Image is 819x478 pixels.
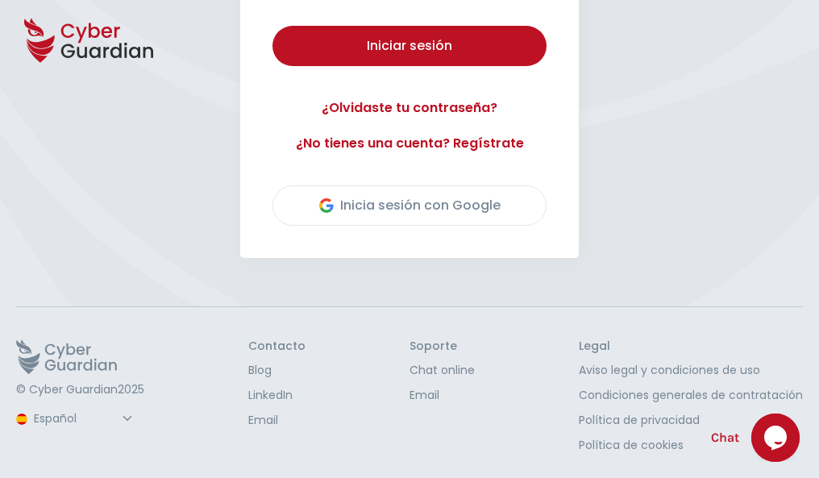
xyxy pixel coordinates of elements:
a: Aviso legal y condiciones de uso [579,362,803,379]
a: Condiciones generales de contratación [579,387,803,404]
span: Chat [711,428,739,447]
a: Chat online [409,362,475,379]
a: ¿No tienes una cuenta? Regístrate [272,134,547,153]
p: © Cyber Guardian 2025 [16,383,144,397]
img: region-logo [16,414,27,425]
h3: Contacto [248,339,306,354]
a: Email [248,412,306,429]
a: Blog [248,362,306,379]
h3: Legal [579,339,803,354]
iframe: chat widget [751,414,803,462]
a: ¿Olvidaste tu contraseña? [272,98,547,118]
button: Inicia sesión con Google [272,185,547,226]
div: Inicia sesión con Google [319,196,501,215]
h3: Soporte [409,339,475,354]
a: LinkedIn [248,387,306,404]
a: Política de cookies [579,437,803,454]
a: Política de privacidad [579,412,803,429]
a: Email [409,387,475,404]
